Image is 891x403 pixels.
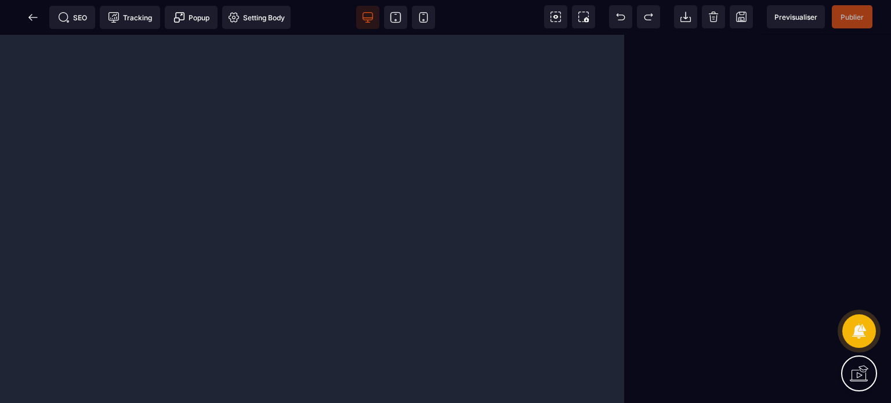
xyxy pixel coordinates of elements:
span: Tracking [108,12,152,23]
span: View components [544,5,567,28]
span: Screenshot [572,5,595,28]
span: Previsualiser [774,13,817,21]
span: SEO [58,12,87,23]
span: Publier [841,13,864,21]
span: Setting Body [228,12,285,23]
span: Popup [173,12,209,23]
span: Preview [767,5,825,28]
